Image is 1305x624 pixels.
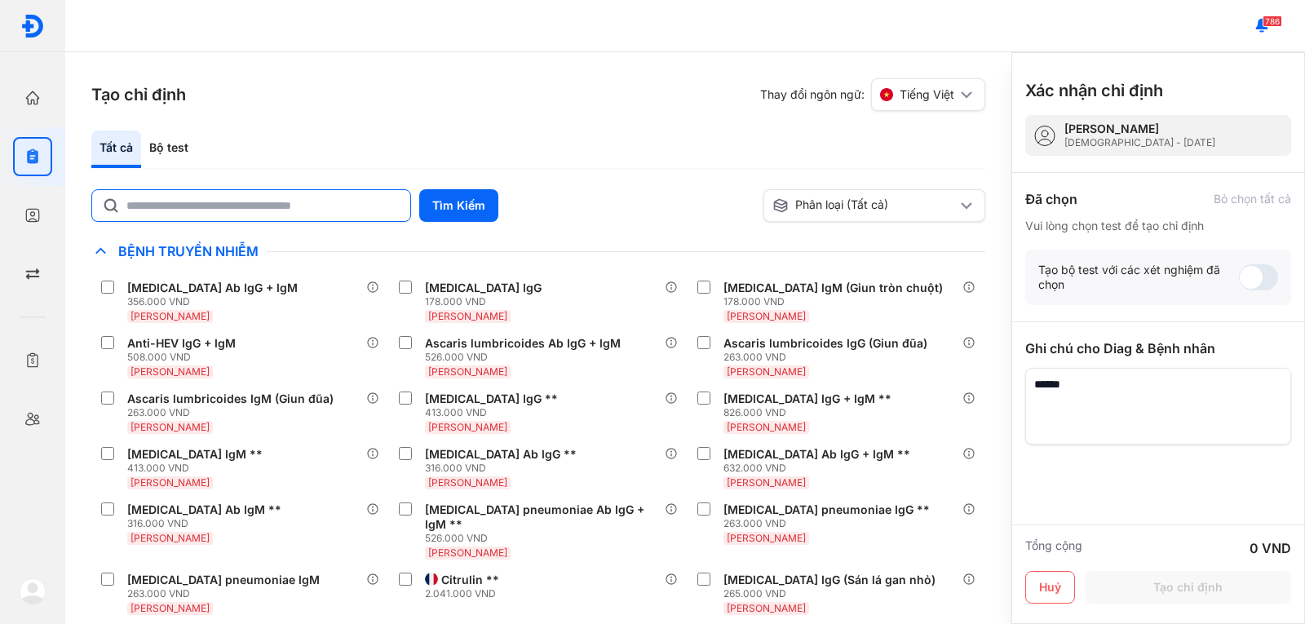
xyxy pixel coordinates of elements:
[127,392,334,406] div: Ascaris lumbricoides IgM (Giun đũa)
[425,351,627,364] div: 526.000 VND
[1214,192,1291,206] div: Bỏ chọn tất cả
[20,14,45,38] img: logo
[1025,339,1291,358] div: Ghi chú cho Diag & Bệnh nhân
[723,295,949,308] div: 178.000 VND
[428,310,507,322] span: [PERSON_NAME]
[727,476,806,489] span: [PERSON_NAME]
[425,462,583,475] div: 316.000 VND
[127,281,298,295] div: [MEDICAL_DATA] Ab IgG + IgM
[428,547,507,559] span: [PERSON_NAME]
[727,602,806,614] span: [PERSON_NAME]
[91,131,141,168] div: Tất cả
[723,502,930,517] div: [MEDICAL_DATA] pneumoniae IgG **
[428,476,507,489] span: [PERSON_NAME]
[425,447,577,462] div: [MEDICAL_DATA] Ab IgG **
[723,587,942,600] div: 265.000 VND
[425,532,664,545] div: 526.000 VND
[130,602,210,614] span: [PERSON_NAME]
[723,573,936,587] div: [MEDICAL_DATA] IgG (Sán lá gan nhỏ)
[723,406,898,419] div: 826.000 VND
[127,351,242,364] div: 508.000 VND
[130,421,210,433] span: [PERSON_NAME]
[425,502,657,532] div: [MEDICAL_DATA] pneumoniae Ab IgG + IgM **
[1263,15,1282,27] span: 786
[127,295,304,308] div: 356.000 VND
[723,281,943,295] div: [MEDICAL_DATA] IgM (Giun tròn chuột)
[1025,189,1077,209] div: Đã chọn
[727,532,806,544] span: [PERSON_NAME]
[130,532,210,544] span: [PERSON_NAME]
[425,406,564,419] div: 413.000 VND
[1025,219,1291,233] div: Vui lòng chọn test để tạo chỉ định
[141,131,197,168] div: Bộ test
[1085,571,1291,604] button: Tạo chỉ định
[723,336,927,351] div: Ascaris lumbricoides IgG (Giun đũa)
[723,517,936,530] div: 263.000 VND
[425,295,548,308] div: 178.000 VND
[1025,571,1075,604] button: Huỷ
[127,587,326,600] div: 263.000 VND
[723,392,891,406] div: [MEDICAL_DATA] IgG + IgM **
[900,87,954,102] span: Tiếng Việt
[130,310,210,322] span: [PERSON_NAME]
[727,310,806,322] span: [PERSON_NAME]
[1025,538,1082,558] div: Tổng cộng
[428,365,507,378] span: [PERSON_NAME]
[127,406,340,419] div: 263.000 VND
[130,365,210,378] span: [PERSON_NAME]
[127,502,281,517] div: [MEDICAL_DATA] Ab IgM **
[130,476,210,489] span: [PERSON_NAME]
[723,447,910,462] div: [MEDICAL_DATA] Ab IgG + IgM **
[1064,136,1215,149] div: [DEMOGRAPHIC_DATA] - [DATE]
[127,573,320,587] div: [MEDICAL_DATA] pneumoniae IgM
[772,197,957,214] div: Phân loại (Tất cả)
[428,421,507,433] span: [PERSON_NAME]
[425,587,506,600] div: 2.041.000 VND
[127,447,263,462] div: [MEDICAL_DATA] IgM **
[91,83,186,106] h3: Tạo chỉ định
[425,336,621,351] div: Ascaris lumbricoides Ab IgG + IgM
[1064,122,1215,136] div: [PERSON_NAME]
[110,243,267,259] span: Bệnh Truyền Nhiễm
[441,573,499,587] div: Citrulin **
[425,281,542,295] div: [MEDICAL_DATA] IgG
[727,421,806,433] span: [PERSON_NAME]
[20,578,46,604] img: logo
[760,78,985,111] div: Thay đổi ngôn ngữ:
[127,517,288,530] div: 316.000 VND
[425,392,558,406] div: [MEDICAL_DATA] IgG **
[419,189,498,222] button: Tìm Kiếm
[727,365,806,378] span: [PERSON_NAME]
[1025,79,1163,102] h3: Xác nhận chỉ định
[127,336,236,351] div: Anti-HEV IgG + IgM
[723,351,934,364] div: 263.000 VND
[1038,263,1239,292] div: Tạo bộ test với các xét nghiệm đã chọn
[127,462,269,475] div: 413.000 VND
[723,462,917,475] div: 632.000 VND
[1250,538,1291,558] div: 0 VND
